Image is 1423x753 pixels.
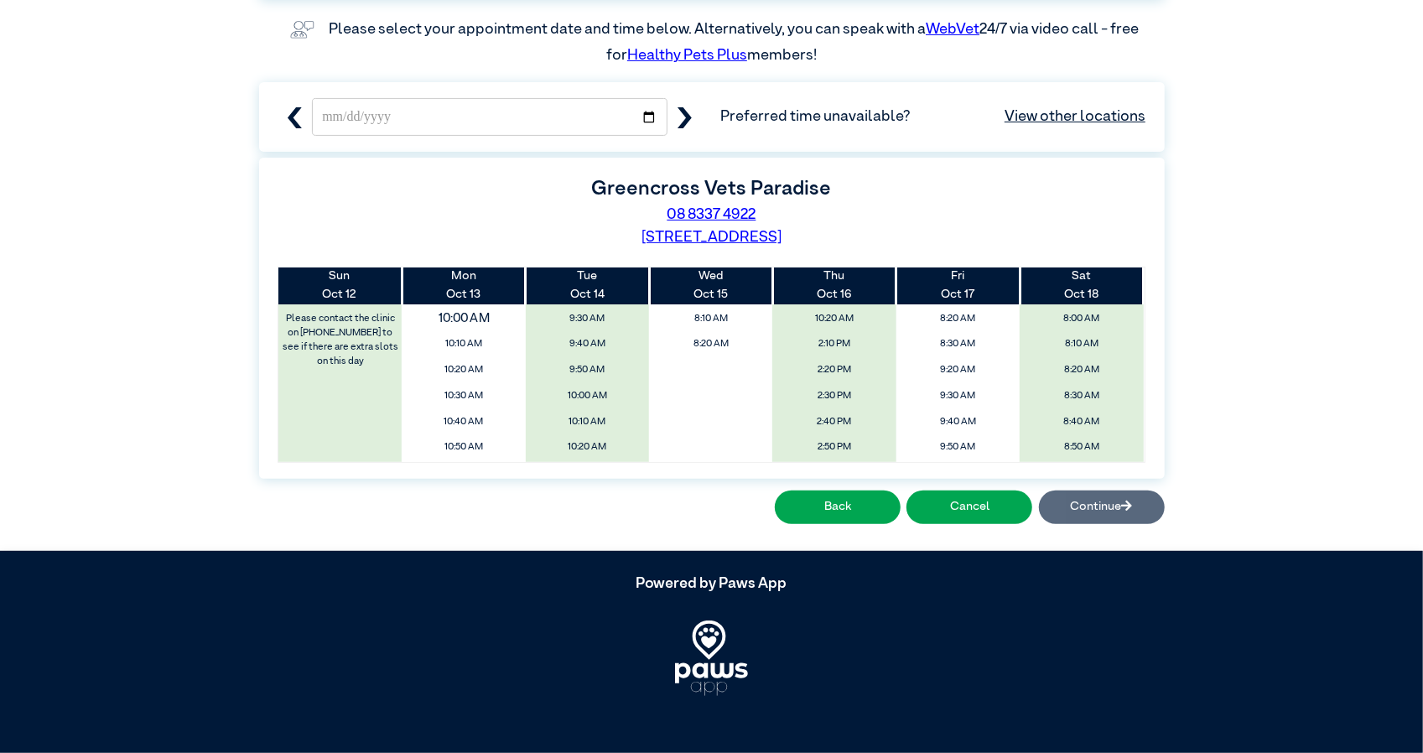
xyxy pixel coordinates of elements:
[531,411,644,433] span: 10:10 AM
[531,308,644,330] span: 9:30 AM
[390,304,537,333] span: 10:00 AM
[1025,385,1138,407] span: 8:30 AM
[775,491,901,524] button: Back
[896,267,1020,304] th: Oct 17
[675,621,747,696] img: PawsApp
[901,437,1015,459] span: 9:50 AM
[1025,360,1138,382] span: 8:20 AM
[772,267,896,304] th: Oct 16
[926,22,979,37] a: WebVet
[531,334,644,356] span: 9:40 AM
[531,385,644,407] span: 10:00 AM
[1025,334,1138,356] span: 8:10 AM
[329,22,1141,64] label: Please select your appointment date and time below. Alternatively, you can speak with a 24/7 via ...
[778,334,891,356] span: 2:10 PM
[408,385,521,407] span: 10:30 AM
[408,334,521,356] span: 10:10 AM
[778,360,891,382] span: 2:20 PM
[259,575,1165,594] h5: Powered by Paws App
[526,267,649,304] th: Oct 14
[408,437,521,459] span: 10:50 AM
[284,14,320,44] img: vet
[531,360,644,382] span: 9:50 AM
[654,334,767,356] span: 8:20 AM
[901,360,1015,382] span: 9:20 AM
[649,267,772,304] th: Oct 15
[592,179,832,199] label: Greencross Vets Paradise
[1025,308,1138,330] span: 8:00 AM
[1020,267,1143,304] th: Oct 18
[778,437,891,459] span: 2:50 PM
[641,230,782,245] a: [STREET_ADDRESS]
[531,437,644,459] span: 10:20 AM
[408,360,521,382] span: 10:20 AM
[1025,411,1138,433] span: 8:40 AM
[901,308,1015,330] span: 8:20 AM
[627,48,747,63] a: Healthy Pets Plus
[778,385,891,407] span: 2:30 PM
[906,491,1032,524] button: Cancel
[778,411,891,433] span: 2:40 PM
[901,385,1015,407] span: 9:30 AM
[720,106,1145,128] span: Preferred time unavailable?
[667,207,756,222] a: 08 8337 4922
[402,267,525,304] th: Oct 13
[778,308,891,330] span: 10:20 AM
[278,267,402,304] th: Oct 12
[408,411,521,433] span: 10:40 AM
[654,308,767,330] span: 8:10 AM
[280,308,401,373] label: Please contact the clinic on [PHONE_NUMBER] to see if there are extra slots on this day
[1025,437,1138,459] span: 8:50 AM
[901,411,1015,433] span: 9:40 AM
[901,334,1015,356] span: 8:30 AM
[1005,106,1145,128] a: View other locations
